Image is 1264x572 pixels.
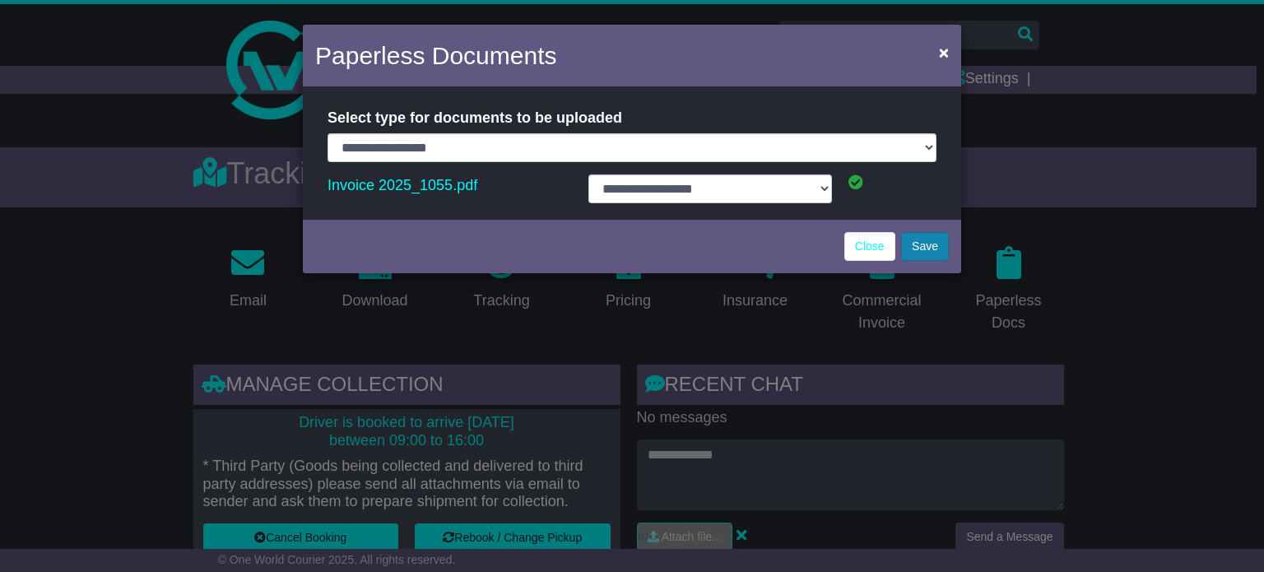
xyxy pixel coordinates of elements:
[901,232,949,261] button: Save
[939,43,949,62] span: ×
[931,35,957,69] button: Close
[844,232,895,261] a: Close
[328,173,477,198] a: Invoice 2025_1055.pdf
[315,37,556,74] h4: Paperless Documents
[328,103,622,133] label: Select type for documents to be uploaded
